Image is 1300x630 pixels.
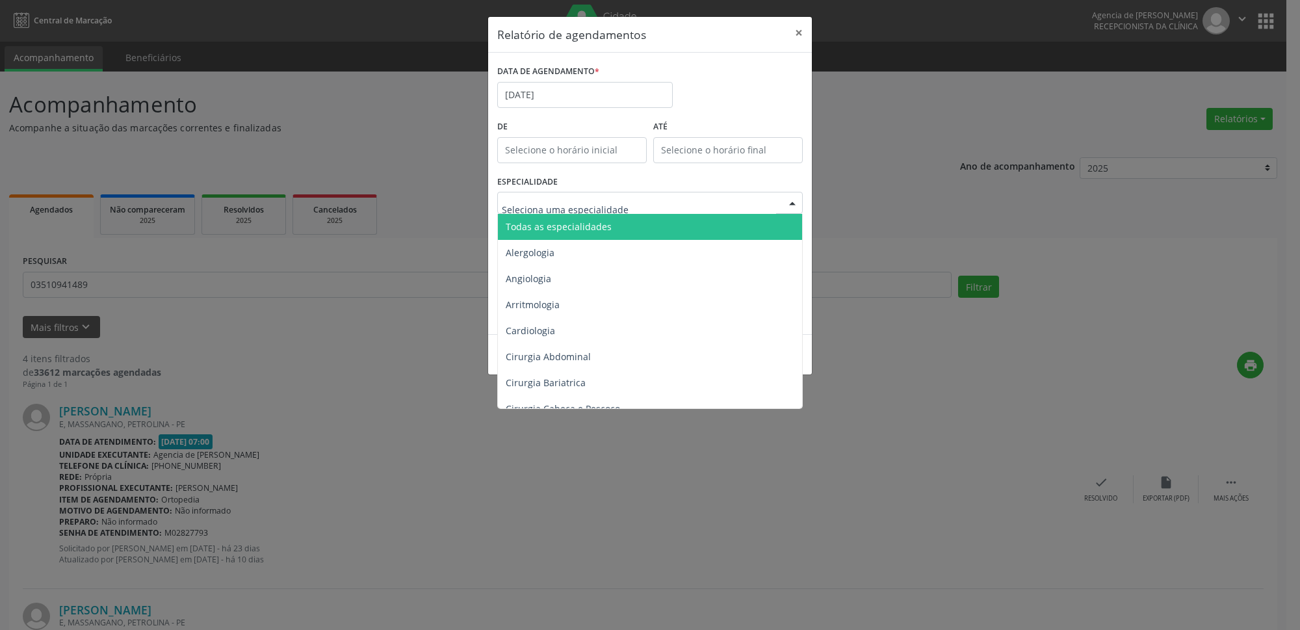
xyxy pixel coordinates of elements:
span: Cirurgia Bariatrica [506,376,586,389]
span: Cirurgia Abdominal [506,350,591,363]
span: Cirurgia Cabeça e Pescoço [506,402,620,415]
label: DATA DE AGENDAMENTO [497,62,599,82]
input: Selecione o horário final [653,137,803,163]
input: Selecione o horário inicial [497,137,647,163]
span: Todas as especialidades [506,220,612,233]
label: De [497,117,647,137]
input: Selecione uma data ou intervalo [497,82,673,108]
input: Seleciona uma especialidade [502,196,776,222]
span: Angiologia [506,272,551,285]
span: Arritmologia [506,298,560,311]
span: Cardiologia [506,324,555,337]
label: ATÉ [653,117,803,137]
button: Close [786,17,812,49]
span: Alergologia [506,246,554,259]
h5: Relatório de agendamentos [497,26,646,43]
label: ESPECIALIDADE [497,172,558,192]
